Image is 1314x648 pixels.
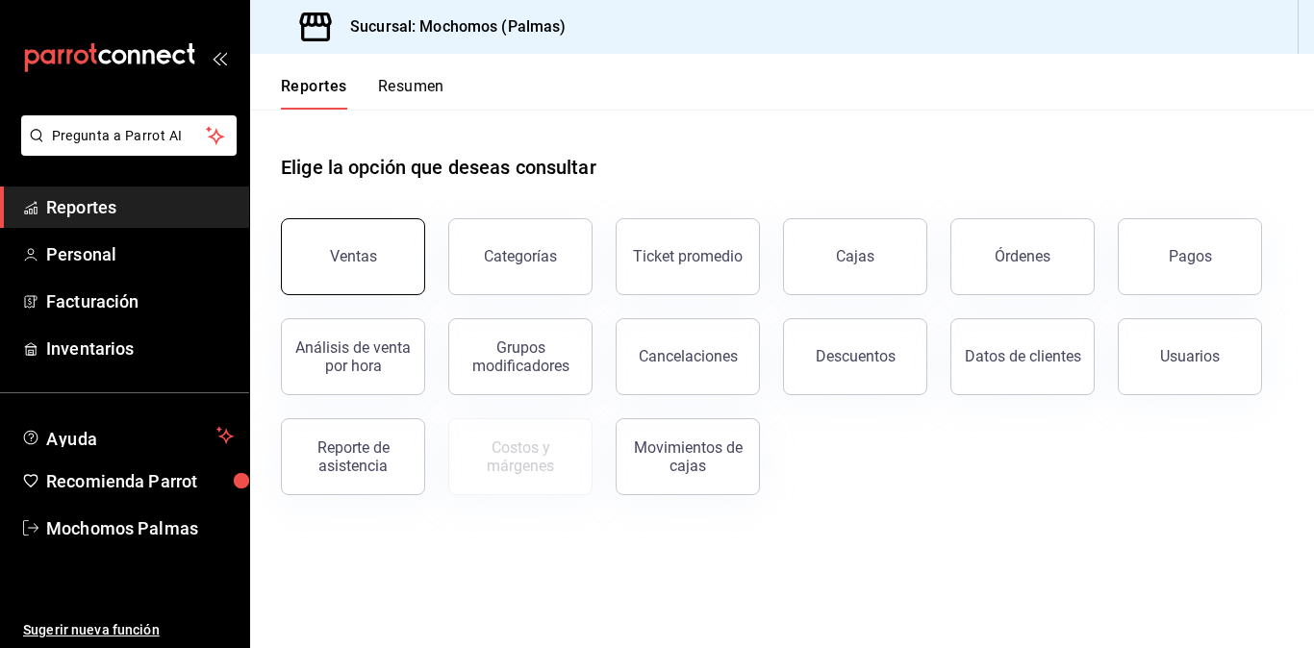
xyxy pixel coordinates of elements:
[46,468,234,494] span: Recomienda Parrot
[1118,218,1262,295] button: Pagos
[448,318,593,395] button: Grupos modificadores
[448,218,593,295] button: Categorías
[281,418,425,495] button: Reporte de asistencia
[281,318,425,395] button: Análisis de venta por hora
[836,247,874,265] div: Cajas
[281,77,347,110] button: Reportes
[46,241,234,267] span: Personal
[461,438,580,475] div: Costos y márgenes
[816,347,896,365] div: Descuentos
[950,218,1095,295] button: Órdenes
[281,153,596,182] h1: Elige la opción que deseas consultar
[46,515,234,541] span: Mochomos Palmas
[616,318,760,395] button: Cancelaciones
[378,77,444,110] button: Resumen
[281,77,444,110] div: navigation tabs
[46,424,209,447] span: Ayuda
[783,318,927,395] button: Descuentos
[293,338,413,375] div: Análisis de venta por hora
[1118,318,1262,395] button: Usuarios
[293,438,413,475] div: Reporte de asistencia
[461,338,580,375] div: Grupos modificadores
[633,247,743,265] div: Ticket promedio
[616,418,760,495] button: Movimientos de cajas
[950,318,1095,395] button: Datos de clientes
[46,336,234,361] span: Inventarios
[1160,347,1220,365] div: Usuarios
[46,288,234,314] span: Facturación
[1169,247,1212,265] div: Pagos
[330,247,377,265] div: Ventas
[46,194,234,220] span: Reportes
[616,218,760,295] button: Ticket promedio
[995,247,1050,265] div: Órdenes
[335,15,567,38] h3: Sucursal: Mochomos (Palmas)
[23,620,234,640] span: Sugerir nueva función
[484,247,557,265] div: Categorías
[21,115,237,156] button: Pregunta a Parrot AI
[965,347,1081,365] div: Datos de clientes
[628,438,747,475] div: Movimientos de cajas
[52,126,207,146] span: Pregunta a Parrot AI
[639,347,738,365] div: Cancelaciones
[212,50,227,65] button: open_drawer_menu
[448,418,593,495] button: Contrata inventarios para ver este reporte
[281,218,425,295] button: Ventas
[783,218,927,295] button: Cajas
[13,139,237,160] a: Pregunta a Parrot AI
